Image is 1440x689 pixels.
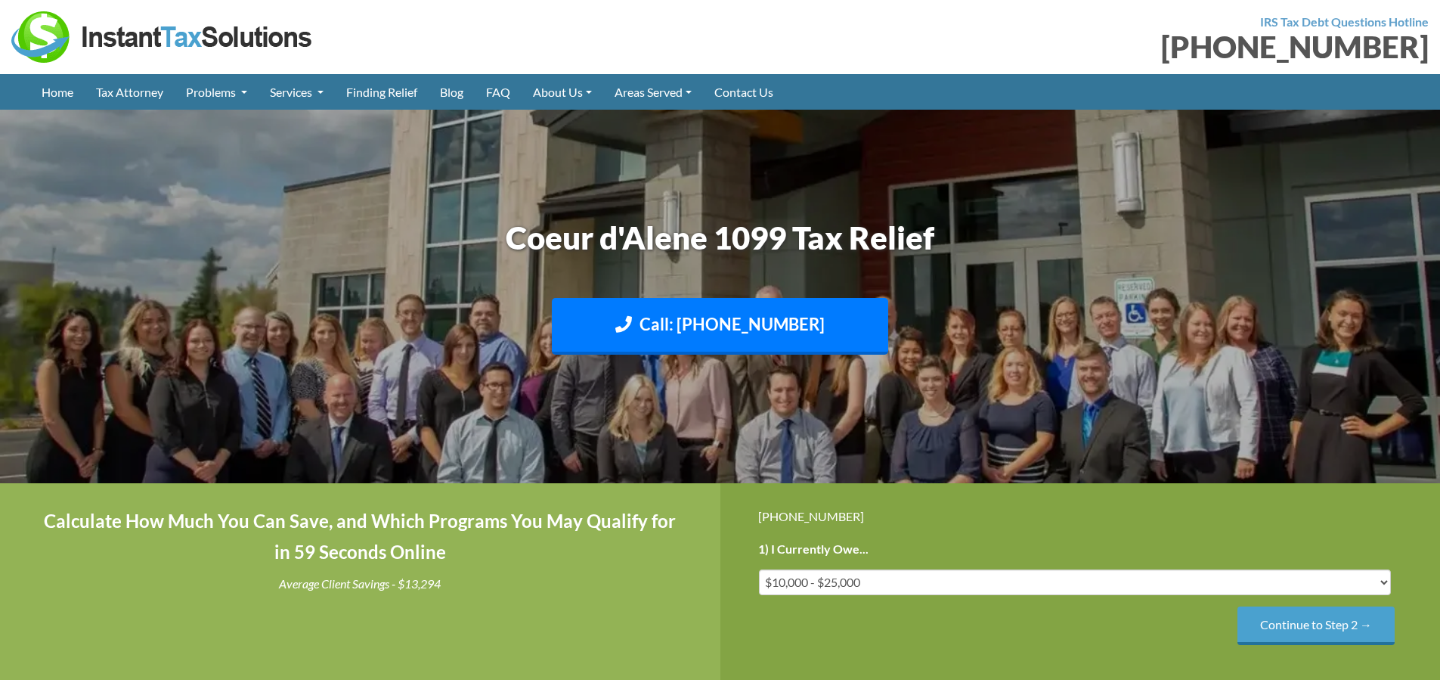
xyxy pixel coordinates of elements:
[758,506,1403,526] div: [PHONE_NUMBER]
[475,74,522,110] a: FAQ
[1260,14,1429,29] strong: IRS Tax Debt Questions Hotline
[175,74,259,110] a: Problems
[603,74,703,110] a: Areas Served
[301,216,1140,260] h1: Coeur d'Alene 1099 Tax Relief
[522,74,603,110] a: About Us
[429,74,475,110] a: Blog
[85,74,175,110] a: Tax Attorney
[279,576,441,591] i: Average Client Savings - $13,294
[1237,607,1395,645] input: Continue to Step 2 →
[11,11,314,63] img: Instant Tax Solutions Logo
[259,74,335,110] a: Services
[30,74,85,110] a: Home
[552,298,888,355] a: Call: [PHONE_NUMBER]
[732,32,1429,62] div: [PHONE_NUMBER]
[38,506,683,568] h4: Calculate How Much You Can Save, and Which Programs You May Qualify for in 59 Seconds Online
[335,74,429,110] a: Finding Relief
[758,542,869,557] label: 1) I Currently Owe...
[11,28,314,42] a: Instant Tax Solutions Logo
[703,74,785,110] a: Contact Us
